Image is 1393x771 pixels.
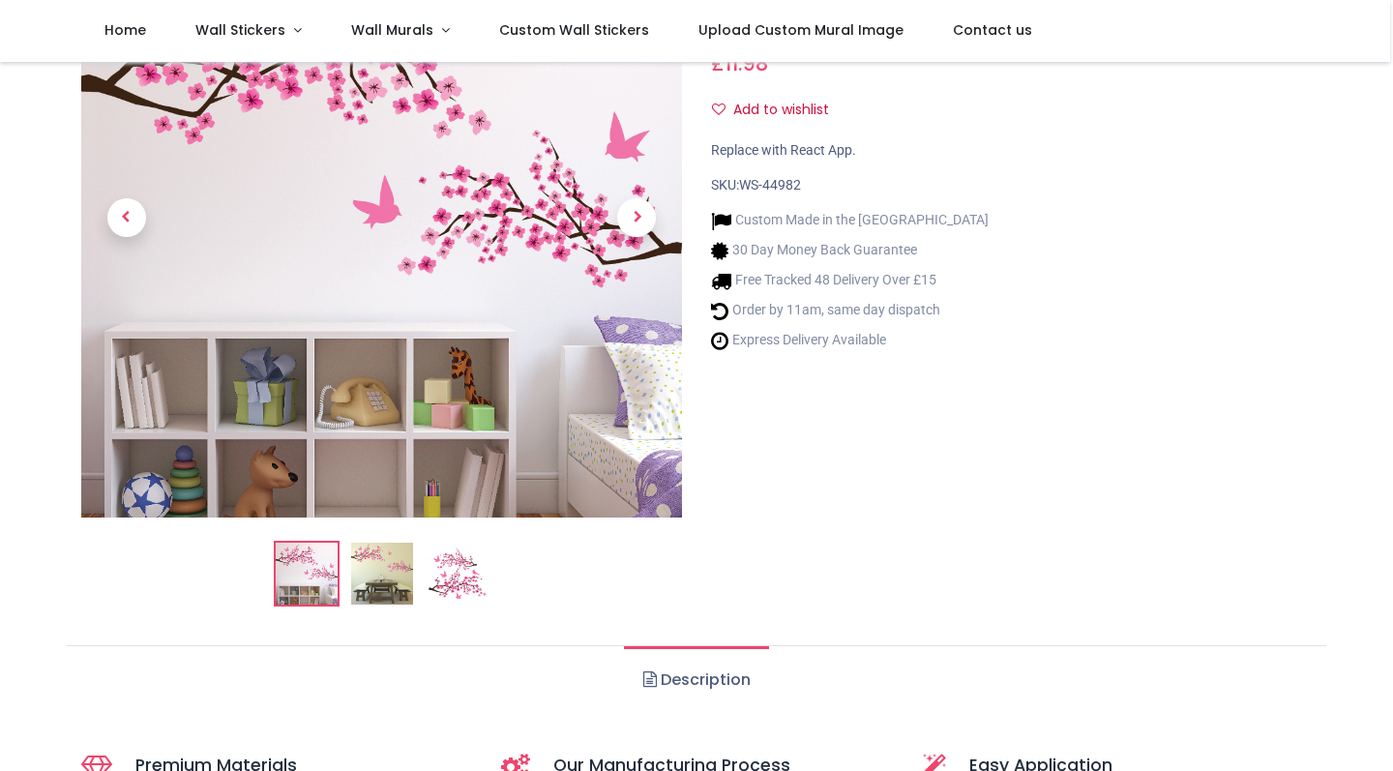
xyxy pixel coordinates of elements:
li: Free Tracked 48 Delivery Over £15 [711,271,989,291]
span: 11.98 [725,49,768,77]
a: Next [592,8,682,429]
li: Express Delivery Available [711,331,989,351]
span: Previous [107,198,146,237]
span: Upload Custom Mural Image [698,20,904,40]
span: Wall Murals [351,20,433,40]
img: Pink Cherry Blossom Flowers & Birds Wall Sticker [276,543,338,605]
div: Replace with React App. [711,141,1312,161]
a: Description [624,646,768,714]
span: Home [104,20,146,40]
span: WS-44982 [739,177,801,193]
i: Add to wishlist [712,103,726,116]
span: Custom Wall Stickers [499,20,649,40]
span: Next [617,198,656,237]
img: WS-44982-02 [351,543,413,605]
a: Previous [81,8,171,429]
span: Wall Stickers [195,20,285,40]
div: SKU: [711,176,1312,195]
span: Contact us [953,20,1032,40]
button: Add to wishlistAdd to wishlist [711,94,845,127]
li: Order by 11am, same day dispatch [711,301,989,321]
span: £ [711,49,768,77]
li: 30 Day Money Back Guarantee [711,241,989,261]
img: WS-44982-03 [427,543,489,605]
li: Custom Made in the [GEOGRAPHIC_DATA] [711,211,989,231]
